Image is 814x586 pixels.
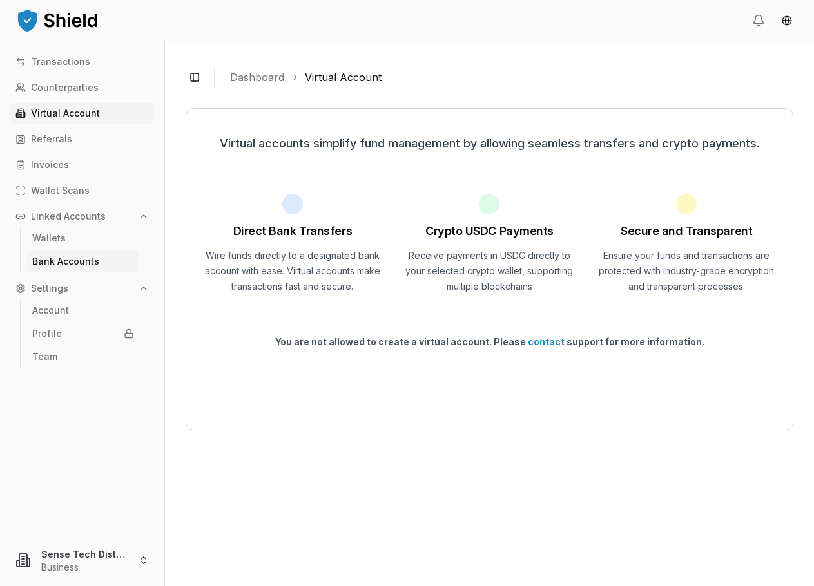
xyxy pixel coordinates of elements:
[621,222,752,240] h1: Secure and Transparent
[32,306,69,315] p: Account
[31,57,90,66] p: Transactions
[528,336,565,347] a: contact
[399,248,581,294] p: Receive payments in USDC directly to your selected crypto wallet, supporting multiple blockchains
[10,103,154,124] a: Virtual Account
[31,284,68,293] p: Settings
[32,257,99,266] p: Bank Accounts
[31,83,99,92] p: Counterparties
[31,186,90,195] p: Wallet Scans
[32,329,62,338] p: Profile
[5,540,159,581] button: Sense Tech Distributors, Inc.Business
[10,180,154,201] a: Wallet Scans
[202,248,383,294] p: Wire funds directly to a designated bank account with ease. Virtual accounts make transactions fa...
[32,352,57,361] p: Team
[41,547,128,561] p: Sense Tech Distributors, Inc.
[10,129,154,149] a: Referrals
[41,561,128,574] p: Business
[10,206,154,227] button: Linked Accounts
[305,70,382,85] a: Virtual Account
[230,70,284,85] a: Dashboard
[31,212,106,221] p: Linked Accounts
[275,336,528,347] span: You are not allowed to create a virtual account. Please
[27,251,139,272] a: Bank Accounts
[27,228,139,249] a: Wallets
[32,234,66,243] p: Wallets
[31,160,69,169] p: Invoices
[10,77,154,98] a: Counterparties
[27,300,139,321] a: Account
[425,222,554,240] h1: Crypto USDC Payments
[233,222,353,240] h1: Direct Bank Transfers
[10,278,154,299] button: Settings
[10,52,154,72] a: Transactions
[565,336,704,347] span: support for more information.
[31,135,72,144] p: Referrals
[27,323,139,344] a: Profile
[27,346,139,367] a: Team
[31,109,100,118] p: Virtual Account
[596,248,777,294] p: Ensure your funds and transactions are protected with industry-grade encryption and transparent p...
[230,70,783,85] nav: breadcrumb
[202,135,777,153] p: Virtual accounts simplify fund management by allowing seamless transfers and crypto payments.
[15,7,99,33] img: ShieldPay Logo
[10,155,154,175] a: Invoices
